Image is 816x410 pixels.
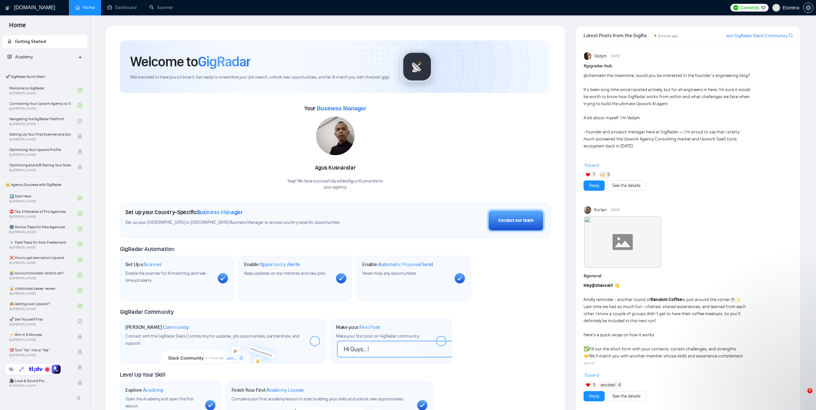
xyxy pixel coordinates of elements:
span: Connect with the GigRadar Slack Community for updates, job opportunities, partnerships, and support. [125,333,299,346]
span: First Post [359,324,380,331]
a: dashboardDashboard [107,5,137,10]
span: @channel [584,73,602,78]
span: ✅ [584,346,589,352]
span: Community [163,324,189,331]
h1: Enable [244,261,300,268]
span: GigRadar Community [120,308,174,315]
span: Academy [143,387,164,393]
span: 57 [761,4,766,11]
a: export [789,32,793,38]
span: check-circle [78,88,82,92]
span: check-circle [78,227,82,231]
span: export [789,33,793,38]
span: :excited: [600,381,616,389]
span: 5 [607,172,610,178]
span: ☕ [730,297,736,302]
h1: Explore [125,387,164,393]
img: gigradar-logo.png [401,51,433,83]
strong: Hey ! [584,283,613,288]
span: By [PERSON_NAME] [9,353,71,357]
span: Academy [7,54,33,60]
span: [DATE] [611,53,620,59]
span: By [PERSON_NAME] [9,138,71,141]
span: 4 [618,382,621,388]
a: searchScanner [149,5,173,10]
span: 6 hours ago [658,34,678,38]
p: your agency . [287,184,383,190]
span: [DATE] [611,207,619,213]
span: check-circle [78,211,82,216]
span: check-circle [78,273,82,277]
a: 🚀 Sell Yourself FirstBy[PERSON_NAME] [9,314,78,328]
span: GigRadar [198,53,250,70]
span: check-circle [78,196,82,200]
span: By [PERSON_NAME] [9,168,71,172]
span: Optimizing and A/B Testing Your Scanner for Better Results [9,162,71,168]
img: 1700137308248-IMG-20231102-WA0008.jpg [316,117,355,155]
span: Your [304,105,366,112]
a: ❌ How to get banned on UpworkBy[PERSON_NAME] [9,253,78,267]
button: Contact our team [487,209,545,232]
a: ⛔ Top 3 Mistakes of Pro AgenciesBy[PERSON_NAME] [9,206,78,221]
span: By [PERSON_NAME] [9,384,71,388]
a: Reply [589,393,599,400]
h1: Finish Your First [231,387,304,393]
span: check-circle [78,242,82,247]
a: 🌚 Rookie Traps for New AgenciesBy[PERSON_NAME] [9,222,78,236]
span: lock [78,334,82,339]
img: F09LD3HAHMJ-Coffee%20chat%20round%202.gif [584,216,661,268]
span: check-circle [78,304,82,308]
span: ⚡ Win in 5 Minutes [9,331,71,338]
img: ❤️ [586,172,590,177]
div: Agus Kusnandar [287,163,383,173]
a: Join GigRadar Slack Community [726,32,787,39]
span: lock [78,149,82,154]
img: slackcommunity-bg.png [162,334,284,363]
h1: Set Up a [125,261,162,268]
a: 🔓 Unblocked cases: reviewBy[PERSON_NAME] [9,283,78,297]
div: Contact our team [498,217,534,224]
span: By [PERSON_NAME] [9,153,71,157]
span: Connects: [741,4,760,11]
a: 😭 Account blocked: what to do?By[PERSON_NAME] [9,268,78,282]
button: Reply [584,180,605,191]
span: rocket [7,39,12,44]
span: check-circle [78,288,82,293]
img: Korlan [584,206,592,214]
span: 7 [593,172,595,178]
span: 🤝 [584,353,589,359]
a: See the details [612,393,641,400]
span: Vadym [594,53,607,60]
iframe: Intercom live chat [794,388,810,404]
img: upwork-logo.png [733,5,738,10]
span: fund-projection-screen [7,54,12,59]
span: check-circle [78,319,82,323]
img: ❤️ [586,383,590,387]
button: See the details [607,391,646,401]
span: Home [4,21,31,34]
span: Korlan [594,206,607,213]
a: Welcome to GigRadarBy[PERSON_NAME] [9,83,78,97]
h1: Set up your Country-Specific [125,209,243,216]
h1: Welcome to [130,53,250,70]
span: By [PERSON_NAME] [9,338,71,342]
span: Never miss any opportunities. [362,271,417,276]
span: double-left [76,395,83,401]
span: 🎯 Turn “No” into a “Yes” [9,347,71,353]
span: 🚀 GigRadar Quick Start [3,70,87,83]
h1: # general [584,272,793,280]
h1: Enable [362,261,433,268]
span: lock [78,350,82,354]
img: logo [5,3,10,13]
span: GigRadar Automation [120,246,174,253]
button: See the details [607,180,646,191]
span: lock [78,165,82,169]
span: Automatic Proposal Send [378,261,433,268]
span: Complete your first academy lesson to start building your skills and unlock new opportunities. [231,396,404,402]
span: 💼 Always Close the Deal [9,362,71,369]
span: 👑 Agency Success with GigRadar [3,178,87,191]
span: Business Manager [197,209,243,216]
a: setting [803,5,813,10]
span: check-circle [78,103,82,108]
